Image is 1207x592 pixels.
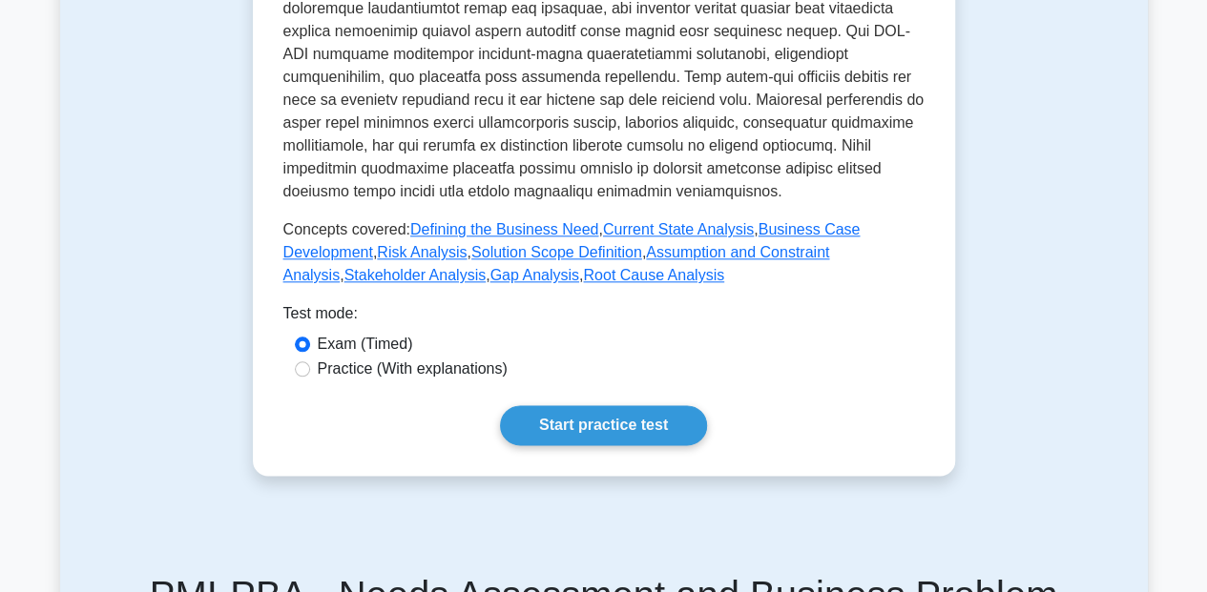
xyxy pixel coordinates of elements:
[490,267,579,283] a: Gap Analysis
[318,357,508,380] label: Practice (With explanations)
[318,333,413,356] label: Exam (Timed)
[377,244,467,260] a: Risk Analysis
[283,244,830,283] a: Assumption and Constraint Analysis
[344,267,487,283] a: Stakeholder Analysis
[471,244,642,260] a: Solution Scope Definition
[410,221,598,237] a: Defining the Business Need
[283,221,861,260] a: Business Case Development
[283,302,925,333] div: Test mode:
[283,218,925,287] p: Concepts covered: , , , , , , , ,
[583,267,724,283] a: Root Cause Analysis
[603,221,754,237] a: Current State Analysis
[500,405,707,445] a: Start practice test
